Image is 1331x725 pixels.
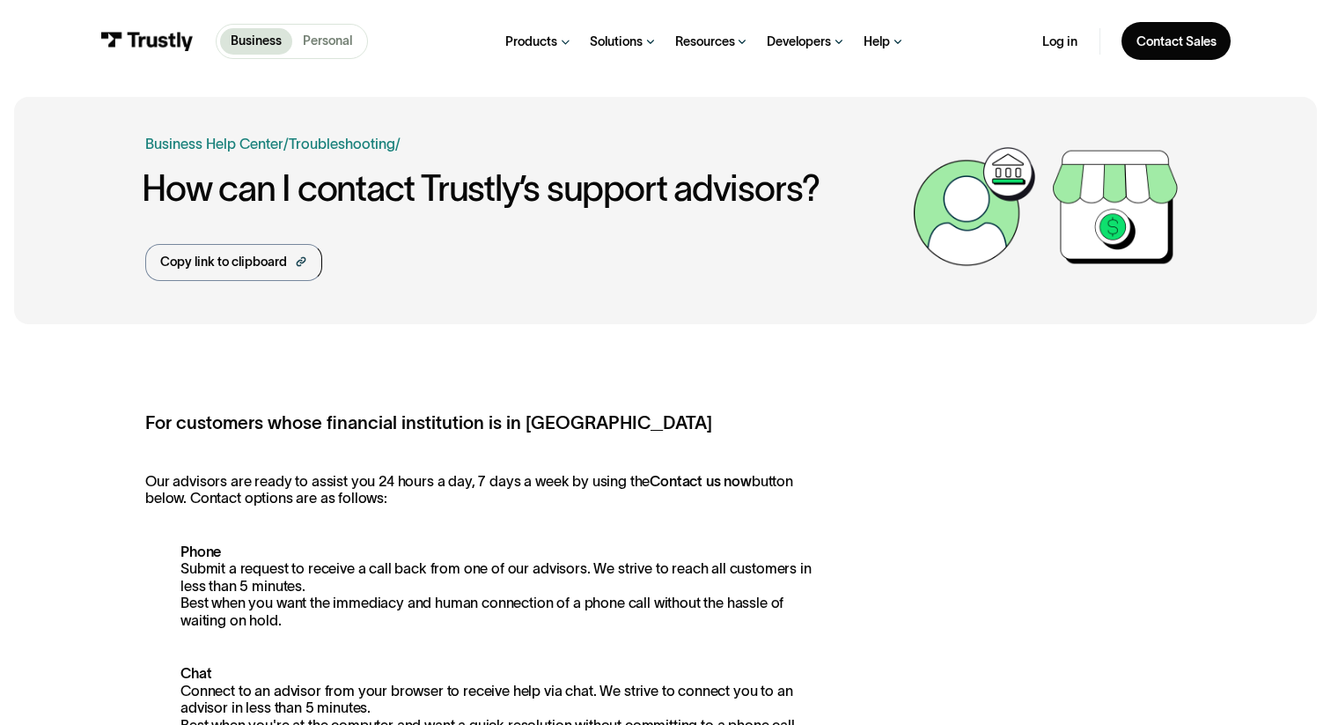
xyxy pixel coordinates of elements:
p: Our advisors are ready to assist you 24 hours a day, 7 days a week by using the button below. Con... [145,473,815,507]
div: Help [864,33,890,50]
a: Trustly Connect [821,160,943,178]
div: Contact Sales [1136,33,1217,50]
strong: Phone [180,544,221,559]
div: / [283,133,289,154]
strong: Contact us now [650,473,752,489]
a: Trustly Pay [541,160,635,178]
strong: For customers whose financial institution is in [GEOGRAPHIC_DATA] [145,412,712,433]
strong: Chat [180,665,211,681]
p: Personal [303,32,352,50]
a: Trustly Insights [821,254,939,271]
div: Trustly Insights [849,254,939,271]
div: / [395,133,401,154]
div: Trustly ID [849,207,905,225]
a: Trustly ID [821,207,905,225]
div: Resources [675,33,735,50]
p: Submit a request to receive a call back from one of our advisors. We strive to reach all customer... [145,544,815,630]
a: Business Help Center [145,133,283,154]
a: Log in [1042,33,1077,50]
div: Open Banking Data [821,117,1072,131]
div: Trustly Connect [849,160,943,178]
nav: Products [505,74,1108,308]
div: Trustly Pay [570,160,635,178]
p: Business [231,32,282,50]
a: Contact Sales [1121,22,1231,60]
div: Open Banking Payments [541,117,792,131]
div: Products [505,33,557,50]
div: Copy link to clipboard [160,253,287,271]
div: Developers [767,33,831,50]
a: Personal [292,28,363,55]
h1: How can I contact Trustly’s support advisors? [142,169,904,209]
a: Copy link to clipboard [145,244,321,281]
a: Troubleshooting [289,136,395,152]
div: Trustly Payouts [570,207,660,225]
a: Business [220,28,292,55]
img: Trustly Logo [100,32,194,51]
a: Trustly Payouts [541,207,660,225]
div: Solutions [590,33,643,50]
